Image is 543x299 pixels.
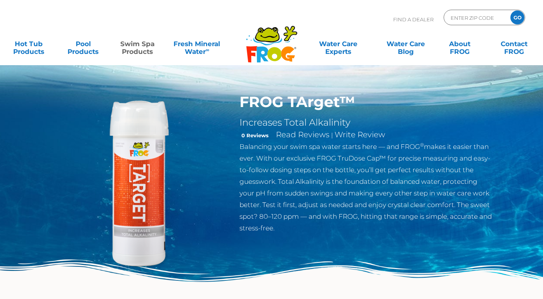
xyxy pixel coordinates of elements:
a: ContactFROG [493,36,535,52]
a: Fresh MineralWater∞ [170,36,223,52]
sup: ∞ [206,47,209,53]
a: Read Reviews [276,130,330,139]
span: | [331,131,333,139]
a: Swim SpaProducts [116,36,159,52]
img: TArget-Hot-Tub-Swim-Spa-Support-Chemicals-500x500-1.png [50,93,228,271]
img: Frog Products Logo [242,16,302,63]
strong: 0 Reviews [241,132,269,138]
a: Hot TubProducts [8,36,50,52]
a: Water CareExperts [304,36,373,52]
h1: FROG TArget™ [239,93,493,111]
h2: Increases Total Alkalinity [239,117,493,128]
a: Water CareBlog [385,36,427,52]
a: AboutFROG [439,36,481,52]
sup: ® [420,142,424,148]
a: Write Review [335,130,385,139]
a: PoolProducts [62,36,104,52]
p: Find A Dealer [393,10,434,29]
p: Balancing your swim spa water starts here — and FROG makes it easier than ever. With our exclusiv... [239,141,493,234]
input: GO [510,10,524,24]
